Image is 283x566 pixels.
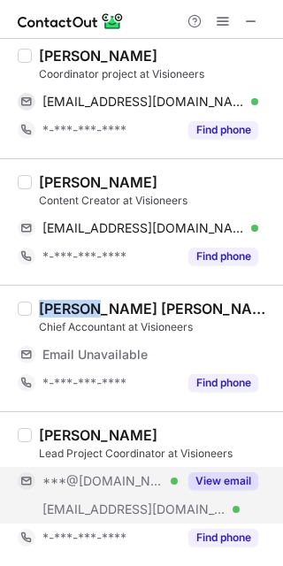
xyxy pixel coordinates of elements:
div: [PERSON_NAME] [39,47,157,65]
button: Reveal Button [188,529,258,547]
button: Reveal Button [188,121,258,139]
div: [PERSON_NAME] [39,426,157,444]
span: [EMAIL_ADDRESS][DOMAIN_NAME] [42,220,245,236]
div: [PERSON_NAME] [PERSON_NAME] [39,300,272,317]
span: [EMAIL_ADDRESS][DOMAIN_NAME] [42,94,245,110]
span: Email Unavailable [42,347,148,363]
button: Reveal Button [188,472,258,490]
div: Coordinator project at Visioneers [39,66,272,82]
div: Lead Project Coordinator at Visioneers [39,446,272,462]
img: ContactOut v5.3.10 [18,11,124,32]
div: Content Creator at Visioneers [39,193,272,209]
span: ***@[DOMAIN_NAME] [42,473,164,489]
button: Reveal Button [188,374,258,392]
button: Reveal Button [188,248,258,265]
div: [PERSON_NAME] [39,173,157,191]
span: [EMAIL_ADDRESS][DOMAIN_NAME] [42,501,226,517]
div: Chief Accountant at Visioneers [39,319,272,335]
